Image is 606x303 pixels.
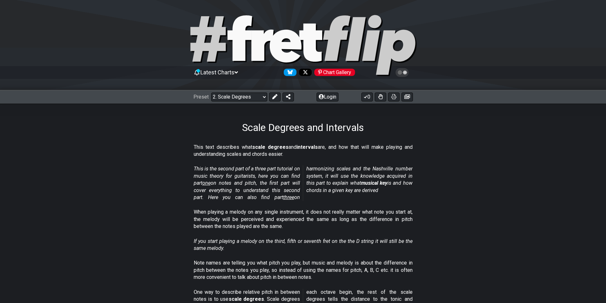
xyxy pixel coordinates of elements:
button: 0 [361,93,373,101]
a: Follow #fretflip at Bluesky [281,69,296,76]
button: Toggle Dexterity for all fretkits [375,93,386,101]
p: Note names are telling you what pitch you play, but music and melody is about the difference in p... [194,259,413,281]
span: Preset [193,94,209,100]
span: three [283,194,294,200]
em: If you start playing a melody on the third, fifth or seventh fret on the the D string it will sti... [194,238,413,251]
em: This is the second part of a three part tutorial on music theory for guitarists, here you can fin... [194,166,413,200]
select: Preset [211,93,267,101]
h1: Scale Degrees and Intervals [242,121,364,134]
div: Chart Gallery [314,69,355,76]
strong: musical key [361,180,387,186]
span: Latest Charts [200,69,234,76]
button: Share Preset [282,93,294,101]
button: Create image [401,93,413,101]
button: Login [317,93,338,101]
span: Toggle light / dark theme [399,70,406,75]
strong: scale degrees [252,144,289,150]
p: This text describes what and are, and how that will make playing and understanding scales and cho... [194,144,413,158]
a: #fretflip at Pinterest [312,69,355,76]
span: one [202,180,211,186]
strong: scale degrees [229,296,264,302]
p: When playing a melody on any single instrument, it does not really matter what note you start at,... [194,209,413,230]
button: Edit Preset [269,93,281,101]
a: Follow #fretflip at X [296,69,312,76]
strong: intervals [296,144,318,150]
button: Print [388,93,400,101]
